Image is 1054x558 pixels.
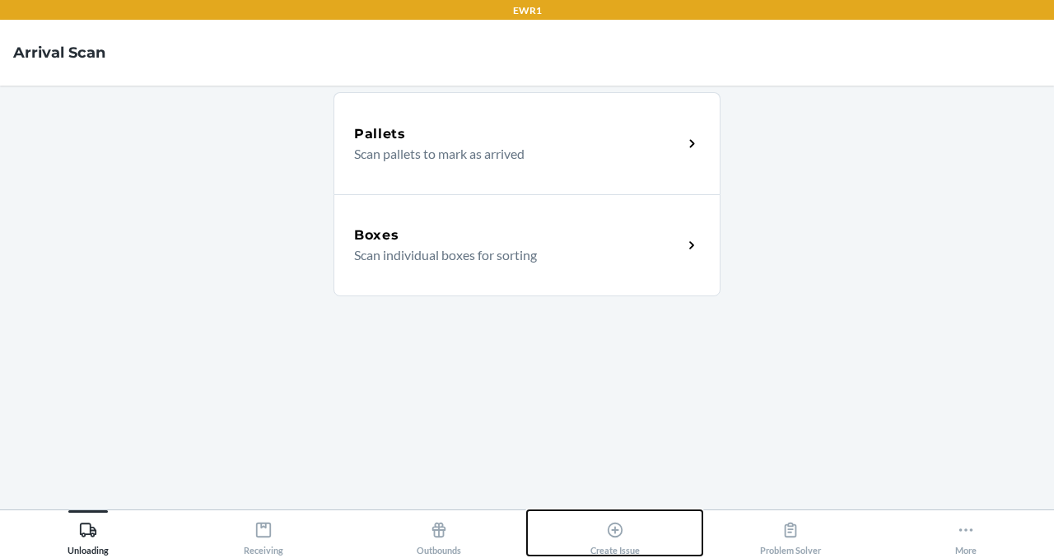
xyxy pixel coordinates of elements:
button: Receiving [175,510,351,556]
div: Problem Solver [760,514,821,556]
div: Unloading [68,514,109,556]
h4: Arrival Scan [13,42,105,63]
div: Outbounds [417,514,461,556]
h5: Pallets [354,124,406,144]
p: EWR1 [513,3,542,18]
button: Outbounds [352,510,527,556]
p: Scan individual boxes for sorting [354,245,669,265]
div: More [955,514,977,556]
button: Create Issue [527,510,702,556]
h5: Boxes [354,226,399,245]
button: Problem Solver [702,510,878,556]
button: More [879,510,1054,556]
div: Receiving [244,514,283,556]
div: Create Issue [590,514,640,556]
p: Scan pallets to mark as arrived [354,144,669,164]
a: BoxesScan individual boxes for sorting [333,194,721,296]
a: PalletsScan pallets to mark as arrived [333,92,721,194]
